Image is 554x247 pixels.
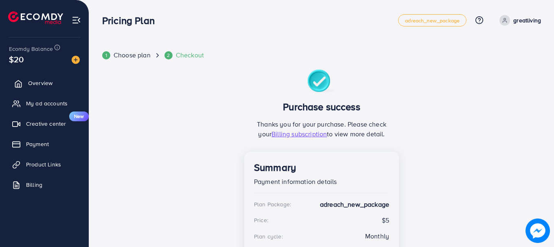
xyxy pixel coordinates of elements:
[365,232,389,241] div: Monthly
[254,162,389,173] h3: Summary
[6,136,83,152] a: Payment
[254,200,291,208] div: Plan Package:
[6,116,83,132] a: Creative centerNew
[320,200,389,209] strong: adreach_new_package
[307,70,336,94] img: success
[69,111,89,121] span: New
[26,120,66,128] span: Creative center
[254,101,389,113] h3: Purchase success
[72,56,80,64] img: image
[26,181,42,189] span: Billing
[526,219,550,243] img: image
[254,216,268,224] div: Price:
[405,18,460,23] span: adreach_new_package
[496,15,541,26] a: greatliving
[8,11,63,24] img: logo
[26,140,49,148] span: Payment
[72,15,81,25] img: menu
[164,51,173,59] div: 2
[26,160,61,168] span: Product Links
[254,232,283,240] div: Plan cycle:
[398,14,466,26] a: adreach_new_package
[6,75,83,91] a: Overview
[6,156,83,173] a: Product Links
[272,129,327,138] span: Billing subscription
[176,50,204,60] span: Checkout
[9,53,24,65] span: $20
[254,177,389,186] p: Payment information details
[114,50,151,60] span: Choose plan
[26,99,68,107] span: My ad accounts
[6,95,83,111] a: My ad accounts
[9,45,53,53] span: Ecomdy Balance
[513,15,541,25] p: greatliving
[102,51,110,59] div: 1
[254,119,389,139] p: Thanks you for your purchase. Please check your to view more detail.
[102,15,161,26] h3: Pricing Plan
[6,177,83,193] a: Billing
[28,79,53,87] span: Overview
[254,216,389,225] div: $5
